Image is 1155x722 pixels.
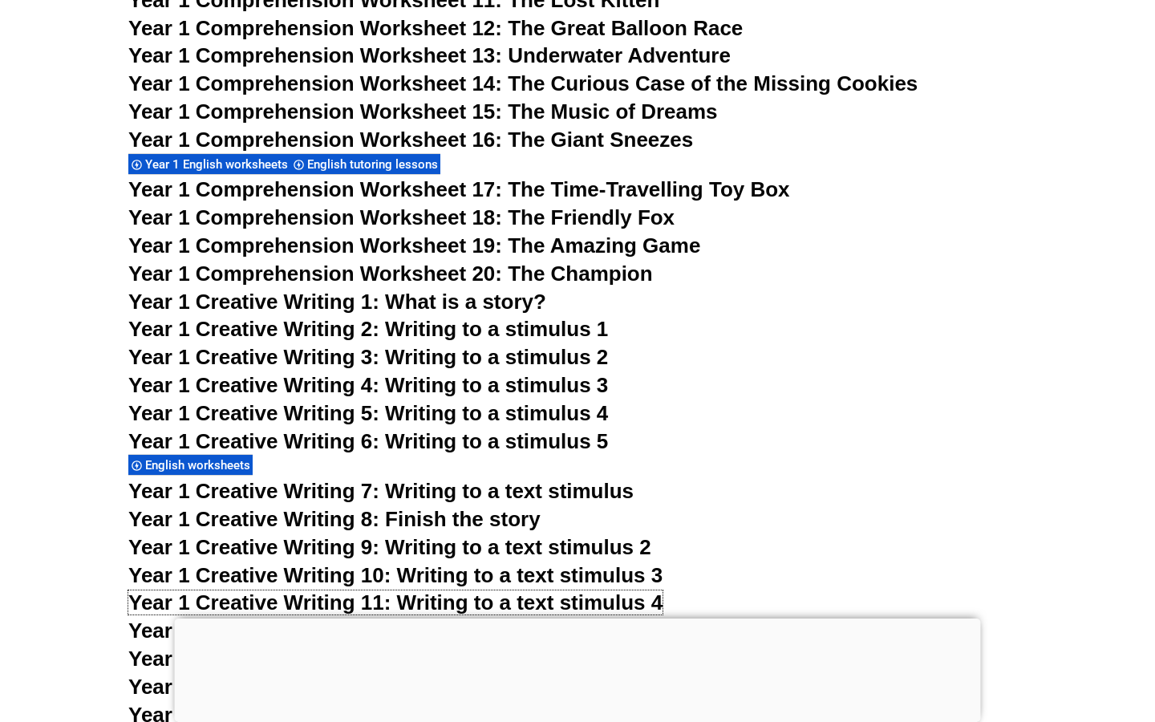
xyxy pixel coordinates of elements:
[128,153,290,175] div: Year 1 English worksheets
[128,535,651,559] a: Year 1 Creative Writing 9: Writing to a text stimulus 2
[128,317,608,341] a: Year 1 Creative Writing 2: Writing to a stimulus 1
[128,290,546,314] a: Year 1 Creative Writing 1: What is a story?
[128,563,663,587] a: Year 1 Creative Writing 10: Writing to a text stimulus 3
[1075,574,1155,722] iframe: Chat Widget
[128,373,608,397] a: Year 1 Creative Writing 4: Writing to a stimulus 3
[128,401,608,425] a: Year 1 Creative Writing 5: Writing to a stimulus 4
[128,429,608,453] a: Year 1 Creative Writing 6: Writing to a stimulus 5
[307,157,443,172] span: English tutoring lessons
[128,177,790,201] a: Year 1 Comprehension Worksheet 17: The Time-Travelling Toy Box
[128,205,675,229] a: Year 1 Comprehension Worksheet 18: The Friendly Fox
[290,153,440,175] div: English tutoring lessons
[128,43,731,67] a: Year 1 Comprehension Worksheet 13: Underwater Adventure
[128,590,663,615] a: Year 1 Creative Writing 11: Writing to a text stimulus 4
[128,128,693,152] a: Year 1 Comprehension Worksheet 16: The Giant Sneezes
[128,345,608,369] a: Year 1 Creative Writing 3: Writing to a stimulus 2
[145,157,293,172] span: Year 1 English worksheets
[128,647,569,671] a: Year 1 Creative Writing 13: Finish the story 2
[128,233,700,258] a: Year 1 Comprehension Worksheet 19: The Amazing Game
[145,458,255,473] span: English worksheets
[128,262,653,286] a: Year 1 Comprehension Worksheet 20: The Champion
[128,507,541,531] a: Year 1 Creative Writing 8: Finish the story
[128,16,743,40] a: Year 1 Comprehension Worksheet 12: The Great Balloon Race
[128,454,253,476] div: English worksheets
[128,479,634,503] a: Year 1 Creative Writing 7: Writing to a text stimulus
[128,99,718,124] a: Year 1 Comprehension Worksheet 15: The Music of Dreams
[128,619,663,643] a: Year 1 Creative Writing 12: Writing to a text stimulus 5
[128,675,569,699] a: Year 1 Creative Writing 14: Finish the story 3
[175,619,981,718] iframe: Advertisement
[128,71,918,95] a: Year 1 Comprehension Worksheet 14: The Curious Case of the Missing Cookies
